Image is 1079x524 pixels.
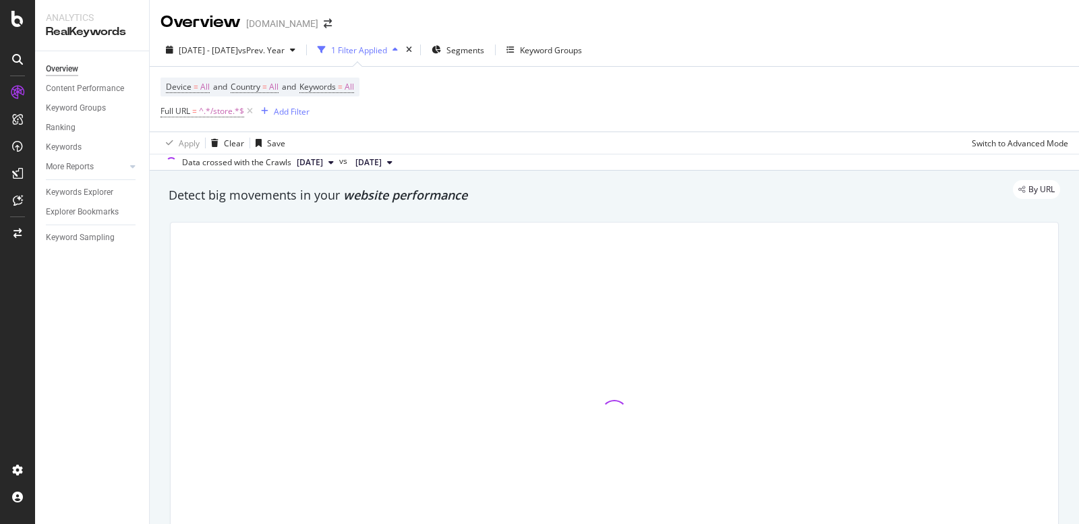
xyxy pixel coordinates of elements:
[972,138,1068,149] div: Switch to Advanced Mode
[200,78,210,96] span: All
[966,132,1068,154] button: Switch to Advanced Mode
[46,11,138,24] div: Analytics
[46,24,138,40] div: RealKeywords
[446,45,484,56] span: Segments
[161,39,301,61] button: [DATE] - [DATE]vsPrev. Year
[46,121,140,135] a: Ranking
[46,101,106,115] div: Keyword Groups
[324,19,332,28] div: arrow-right-arrow-left
[161,132,200,154] button: Apply
[274,106,310,117] div: Add Filter
[46,82,124,96] div: Content Performance
[46,140,82,154] div: Keywords
[339,155,350,167] span: vs
[46,231,140,245] a: Keyword Sampling
[1013,180,1060,199] div: legacy label
[46,185,113,200] div: Keywords Explorer
[182,156,291,169] div: Data crossed with the Crawls
[403,43,415,57] div: times
[192,105,197,117] span: =
[46,231,115,245] div: Keyword Sampling
[46,160,126,174] a: More Reports
[269,78,279,96] span: All
[224,138,244,149] div: Clear
[46,185,140,200] a: Keywords Explorer
[256,103,310,119] button: Add Filter
[46,62,140,76] a: Overview
[267,138,285,149] div: Save
[246,17,318,30] div: [DOMAIN_NAME]
[338,81,343,92] span: =
[250,132,285,154] button: Save
[46,160,94,174] div: More Reports
[46,82,140,96] a: Content Performance
[297,156,323,169] span: 2025 Sep. 27th
[161,11,241,34] div: Overview
[520,45,582,56] div: Keyword Groups
[238,45,285,56] span: vs Prev. Year
[231,81,260,92] span: Country
[46,62,78,76] div: Overview
[46,101,140,115] a: Keyword Groups
[291,154,339,171] button: [DATE]
[213,81,227,92] span: and
[161,105,190,117] span: Full URL
[179,138,200,149] div: Apply
[194,81,198,92] span: =
[46,205,140,219] a: Explorer Bookmarks
[199,102,244,121] span: ^.*/store.*$
[345,78,354,96] span: All
[166,81,192,92] span: Device
[46,121,76,135] div: Ranking
[426,39,490,61] button: Segments
[350,154,398,171] button: [DATE]
[179,45,238,56] span: [DATE] - [DATE]
[262,81,267,92] span: =
[299,81,336,92] span: Keywords
[1028,185,1055,194] span: By URL
[46,140,140,154] a: Keywords
[355,156,382,169] span: 2024 Sep. 28th
[312,39,403,61] button: 1 Filter Applied
[282,81,296,92] span: and
[46,205,119,219] div: Explorer Bookmarks
[501,39,587,61] button: Keyword Groups
[331,45,387,56] div: 1 Filter Applied
[206,132,244,154] button: Clear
